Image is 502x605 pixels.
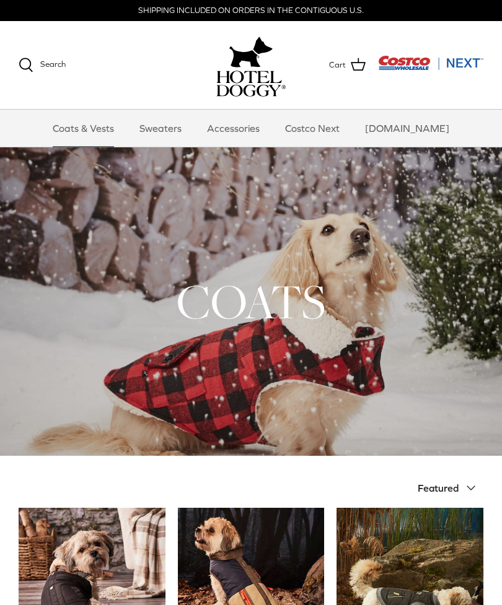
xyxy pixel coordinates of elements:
[216,33,286,97] a: hoteldoggy.com hoteldoggycom
[40,59,66,69] span: Search
[229,33,273,71] img: hoteldoggy.com
[42,110,125,147] a: Coats & Vests
[196,110,271,147] a: Accessories
[378,63,483,72] a: Visit Costco Next
[19,58,66,72] a: Search
[418,474,483,502] button: Featured
[378,55,483,71] img: Costco Next
[274,110,351,147] a: Costco Next
[354,110,460,147] a: [DOMAIN_NAME]
[216,71,286,97] img: hoteldoggycom
[19,271,483,332] h1: COATS
[418,482,459,494] span: Featured
[128,110,193,147] a: Sweaters
[329,57,366,73] a: Cart
[329,59,346,72] span: Cart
